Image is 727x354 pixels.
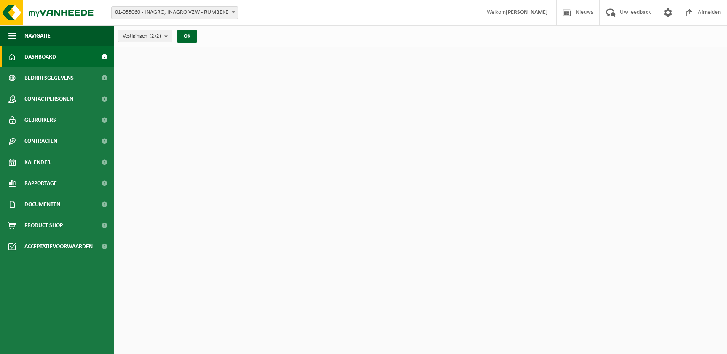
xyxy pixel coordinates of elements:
[24,110,56,131] span: Gebruikers
[111,6,238,19] span: 01-055060 - INAGRO, INAGRO VZW - RUMBEKE
[24,236,93,257] span: Acceptatievoorwaarden
[150,33,161,39] count: (2/2)
[24,67,74,88] span: Bedrijfsgegevens
[24,88,73,110] span: Contactpersonen
[177,29,197,43] button: OK
[506,9,548,16] strong: [PERSON_NAME]
[24,25,51,46] span: Navigatie
[24,194,60,215] span: Documenten
[4,335,141,354] iframe: chat widget
[24,46,56,67] span: Dashboard
[112,7,238,19] span: 01-055060 - INAGRO, INAGRO VZW - RUMBEKE
[24,215,63,236] span: Product Shop
[24,131,57,152] span: Contracten
[118,29,172,42] button: Vestigingen(2/2)
[24,152,51,173] span: Kalender
[24,173,57,194] span: Rapportage
[123,30,161,43] span: Vestigingen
